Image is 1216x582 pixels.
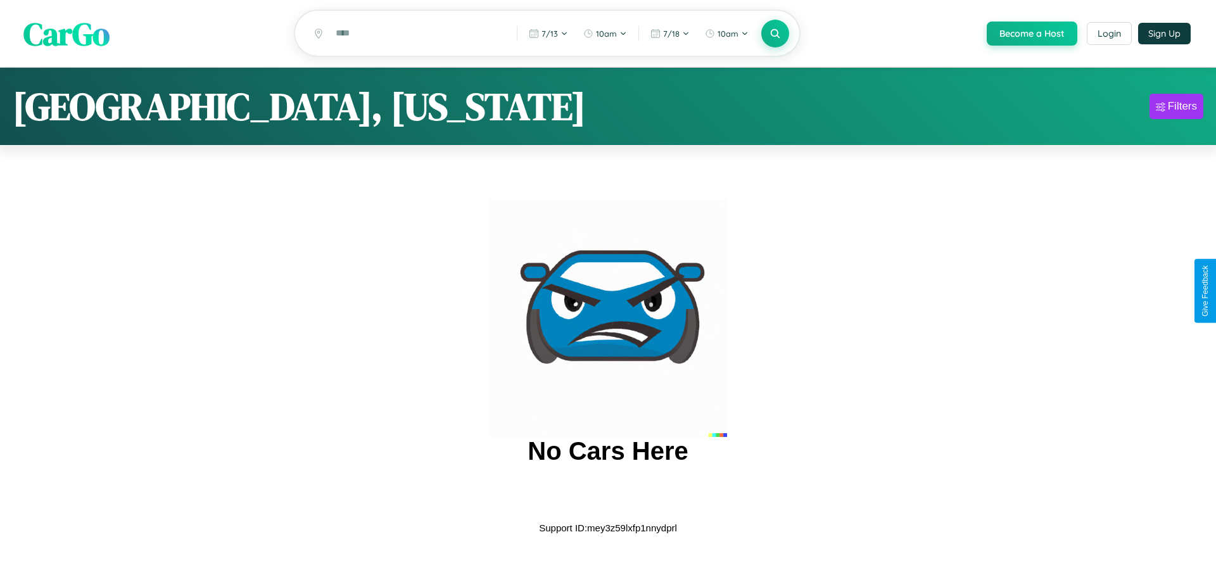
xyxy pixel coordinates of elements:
button: Sign Up [1138,23,1191,44]
button: 10am [699,23,755,44]
span: 10am [596,28,617,39]
p: Support ID: mey3z59lxfp1nnydprl [539,519,677,536]
button: Become a Host [987,22,1077,46]
button: 10am [577,23,633,44]
img: car [489,199,727,437]
button: Login [1087,22,1132,45]
div: Give Feedback [1201,265,1210,317]
button: 7/13 [522,23,574,44]
span: CarGo [23,11,110,55]
span: 7 / 13 [541,28,558,39]
div: Filters [1168,100,1197,113]
button: Filters [1149,94,1203,119]
span: 10am [718,28,738,39]
h1: [GEOGRAPHIC_DATA], [US_STATE] [13,80,586,132]
button: 7/18 [644,23,696,44]
span: 7 / 18 [663,28,680,39]
h2: No Cars Here [528,437,688,465]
